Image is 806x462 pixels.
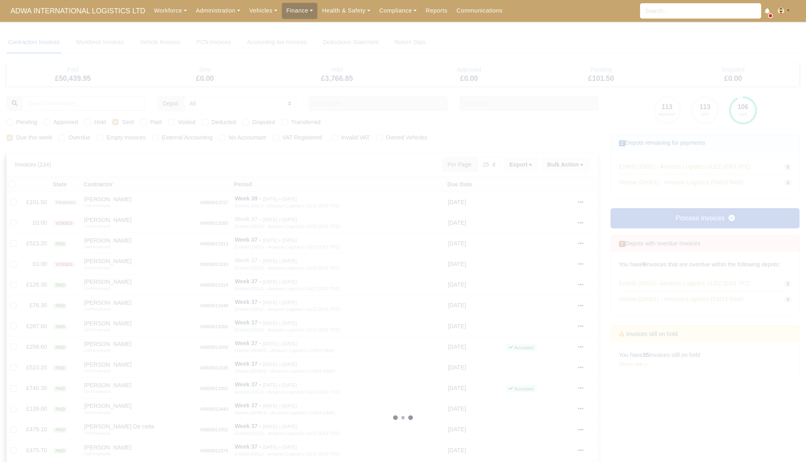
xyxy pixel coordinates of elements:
a: Health & Safety [317,3,375,19]
iframe: Chat Widget [766,423,806,462]
a: Communications [452,3,507,19]
a: ADWA INTERNATIONAL LOGISTICS LTD [6,3,149,19]
a: Compliance [375,3,421,19]
a: Administration [191,3,245,19]
a: Finance [282,3,318,19]
a: Workforce [149,3,191,19]
a: Reports [421,3,452,19]
a: Vehicles [245,3,282,19]
input: Search... [640,3,761,19]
